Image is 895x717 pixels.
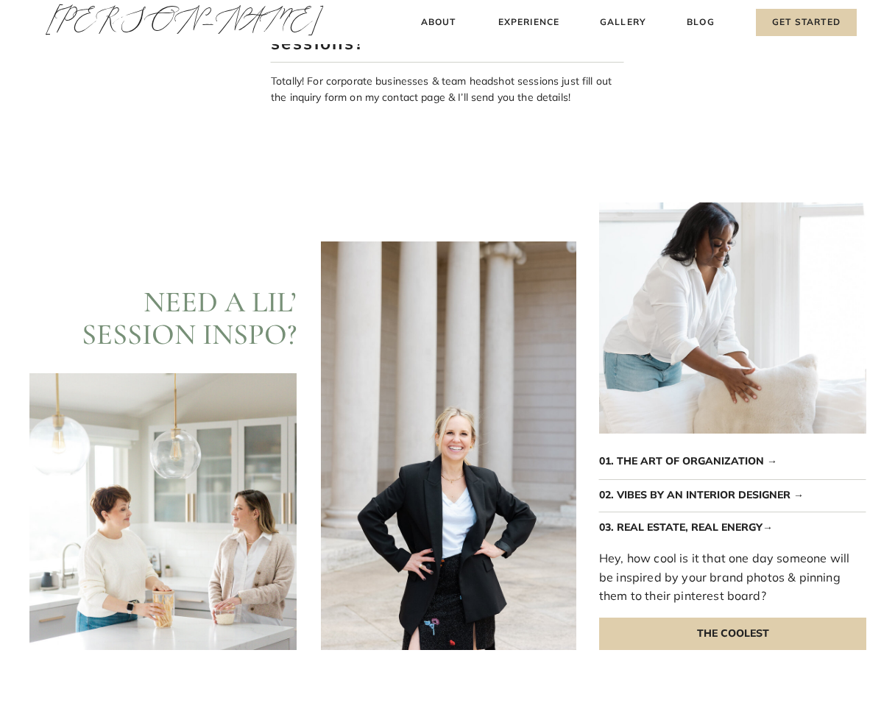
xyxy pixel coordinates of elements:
a: Experience [496,15,562,30]
a: Get Started [756,9,857,36]
a: 01. The Art of Organization → [599,445,866,478]
a: 02. Vibes by an Interior Designer → [599,479,866,512]
p: What about headshot only sessions? [271,11,602,54]
a: Blog [684,15,718,30]
h2: NEED A LIL’ SESSION INSPO? [49,286,297,349]
p: Hey, how cool is it that one day someone will be inspired by your brand photos & pinning them to ... [599,549,866,606]
a: Gallery [598,15,648,30]
a: 03. Real Estate, Real Energy→ [599,512,866,544]
a: The Coolest [599,618,866,650]
a: About [417,15,460,30]
p: Totally! For corporate businesses & team headshot sessions just fill out the inquiry form on my c... [271,73,624,108]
